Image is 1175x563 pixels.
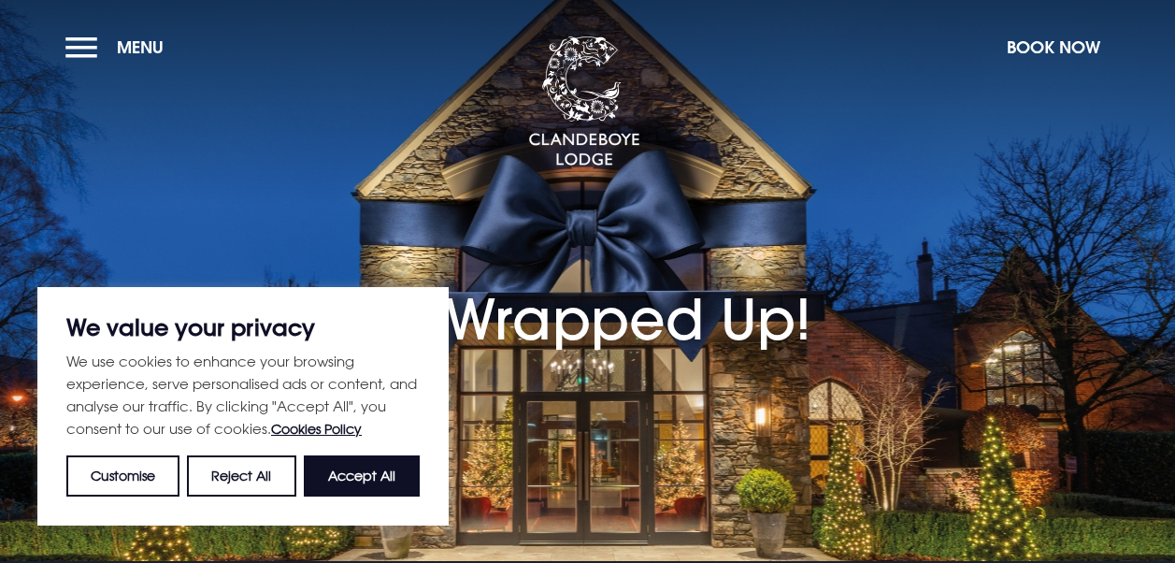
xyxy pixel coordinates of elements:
[65,27,173,67] button: Menu
[117,36,164,58] span: Menu
[37,287,449,526] div: We value your privacy
[528,36,640,167] img: Clandeboye Lodge
[997,27,1110,67] button: Book Now
[304,455,420,497] button: Accept All
[66,455,179,497] button: Customise
[271,421,362,437] a: Cookies Policy
[66,316,420,339] p: We value your privacy
[365,218,811,353] h1: All Wrapped Up!
[187,455,295,497] button: Reject All
[66,350,420,440] p: We use cookies to enhance your browsing experience, serve personalised ads or content, and analys...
